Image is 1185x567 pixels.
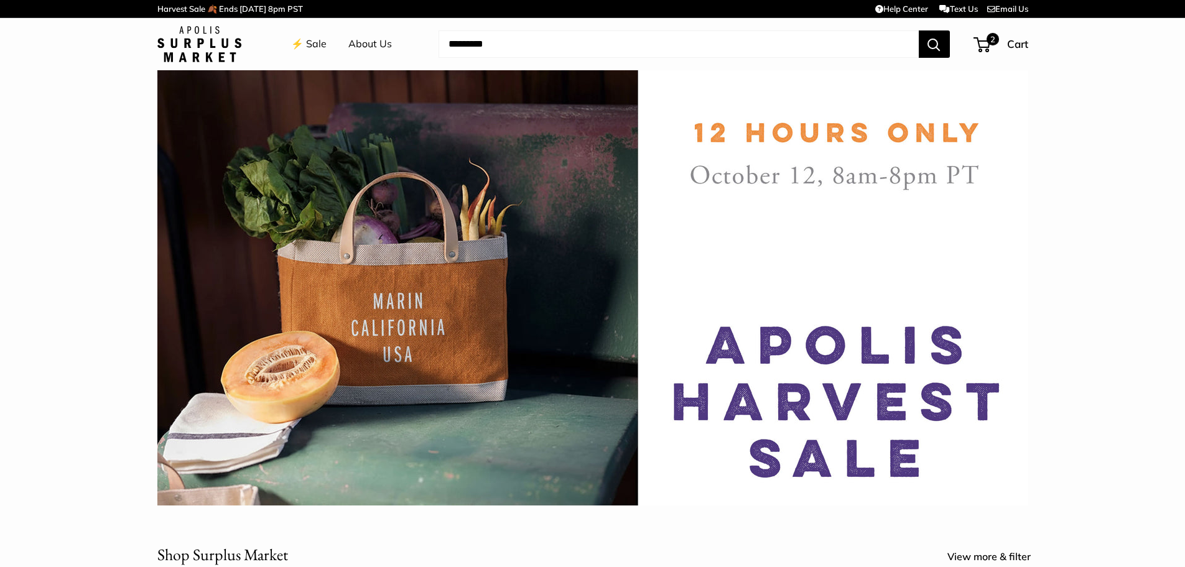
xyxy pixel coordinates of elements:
[1007,37,1028,50] span: Cart
[919,30,950,58] button: Search
[947,548,1044,566] a: View more & filter
[348,35,392,53] a: About Us
[439,30,919,58] input: Search...
[986,33,998,45] span: 2
[157,543,288,567] h2: Shop Surplus Market
[975,34,1028,54] a: 2 Cart
[875,4,928,14] a: Help Center
[987,4,1028,14] a: Email Us
[157,26,241,62] img: Apolis: Surplus Market
[939,4,977,14] a: Text Us
[291,35,327,53] a: ⚡️ Sale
